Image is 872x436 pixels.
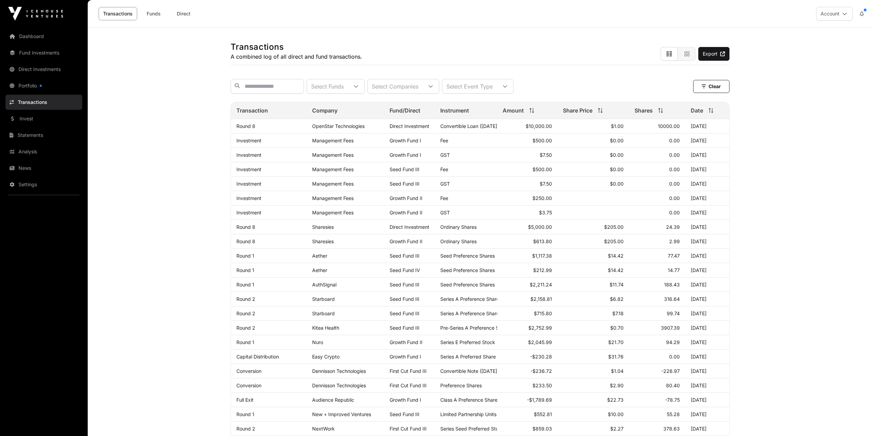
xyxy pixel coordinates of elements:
[312,282,336,287] a: AuthSignal
[685,177,729,191] td: [DATE]
[666,382,680,388] span: 80.40
[5,95,82,110] a: Transactions
[497,350,557,364] td: -$230.28
[236,339,254,345] a: Round 1
[312,411,371,417] a: New + Improved Ventures
[5,111,82,126] a: Invest
[666,339,680,345] span: 94.29
[440,138,448,143] span: Fee
[236,267,254,273] a: Round 1
[236,368,261,374] a: Conversion
[685,306,729,321] td: [DATE]
[604,224,624,230] span: $205.00
[685,119,729,133] td: [DATE]
[685,335,729,350] td: [DATE]
[612,310,624,316] span: $7.18
[440,296,502,302] span: Series A Preference Shares
[610,296,624,302] span: $6.82
[390,138,421,143] a: Growth Fund I
[390,296,419,302] a: Seed Fund III
[390,267,420,273] a: Seed Fund IV
[685,191,729,205] td: [DATE]
[440,339,495,345] span: Series E Preferred Stock
[610,382,624,388] span: $2.90
[669,152,680,158] span: 0.00
[99,7,137,20] a: Transactions
[669,354,680,360] span: 0.00
[497,191,557,205] td: $250.00
[440,325,511,331] span: Pre-Series A Preference Shares
[604,238,624,244] span: $205.00
[140,7,167,20] a: Funds
[440,224,477,230] span: Ordinary Shares
[838,403,872,436] iframe: Chat Widget
[442,79,497,93] div: Select Event Type
[497,422,557,436] td: $859.03
[170,7,197,20] a: Direct
[691,106,703,115] span: Date
[236,296,255,302] a: Round 2
[440,354,496,360] span: Series A Preferred Share
[390,224,429,230] span: Direct Investment
[236,106,268,115] span: Transaction
[390,397,421,403] a: Growth Fund I
[685,407,729,422] td: [DATE]
[685,292,729,306] td: [DATE]
[669,210,680,215] span: 0.00
[236,138,261,143] a: Investment
[312,354,340,360] a: Easy Crypto
[390,368,427,374] a: First Cut Fund III
[236,325,255,331] a: Round 2
[685,148,729,162] td: [DATE]
[312,181,379,187] p: Management Fees
[669,166,680,172] span: 0.00
[497,306,557,321] td: $715.80
[390,195,422,201] a: Growth Fund II
[497,220,557,234] td: $5,000.00
[685,393,729,407] td: [DATE]
[312,382,366,388] a: Dennisson Technologies
[236,426,255,432] a: Round 2
[390,325,419,331] a: Seed Fund III
[236,210,261,215] a: Investment
[236,253,254,259] a: Round 1
[685,364,729,378] td: [DATE]
[312,138,379,143] p: Management Fees
[497,234,557,249] td: $613.80
[608,267,624,273] span: $14.42
[236,181,261,187] a: Investment
[497,407,557,422] td: $552.81
[236,224,255,230] a: Round 8
[5,78,82,93] a: Portfolio
[497,133,557,148] td: $500.00
[666,224,680,230] span: 24.39
[440,123,499,129] span: Convertible Loan ([DATE])
[236,238,255,244] a: Round 8
[685,249,729,263] td: [DATE]
[663,426,680,432] span: 378.63
[497,263,557,278] td: $212.99
[685,220,729,234] td: [DATE]
[390,210,422,215] a: Growth Fund II
[667,310,680,316] span: 99.74
[390,123,429,129] span: Direct Investment
[685,263,729,278] td: [DATE]
[610,282,624,287] span: $11.74
[610,138,624,143] span: $0.00
[440,368,499,374] span: Convertible Note ([DATE])
[685,378,729,393] td: [DATE]
[312,152,379,158] p: Management Fees
[236,382,261,388] a: Conversion
[669,195,680,201] span: 0.00
[497,162,557,177] td: $500.00
[5,128,82,143] a: Statements
[440,397,500,403] span: Class A Preference Shares
[236,397,254,403] a: Full Exit
[610,181,624,187] span: $0.00
[390,166,419,172] a: Seed Fund III
[440,181,450,187] span: GST
[307,79,348,93] div: Select Funds
[236,152,261,158] a: Investment
[698,47,729,61] a: Export
[236,123,255,129] a: Round 8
